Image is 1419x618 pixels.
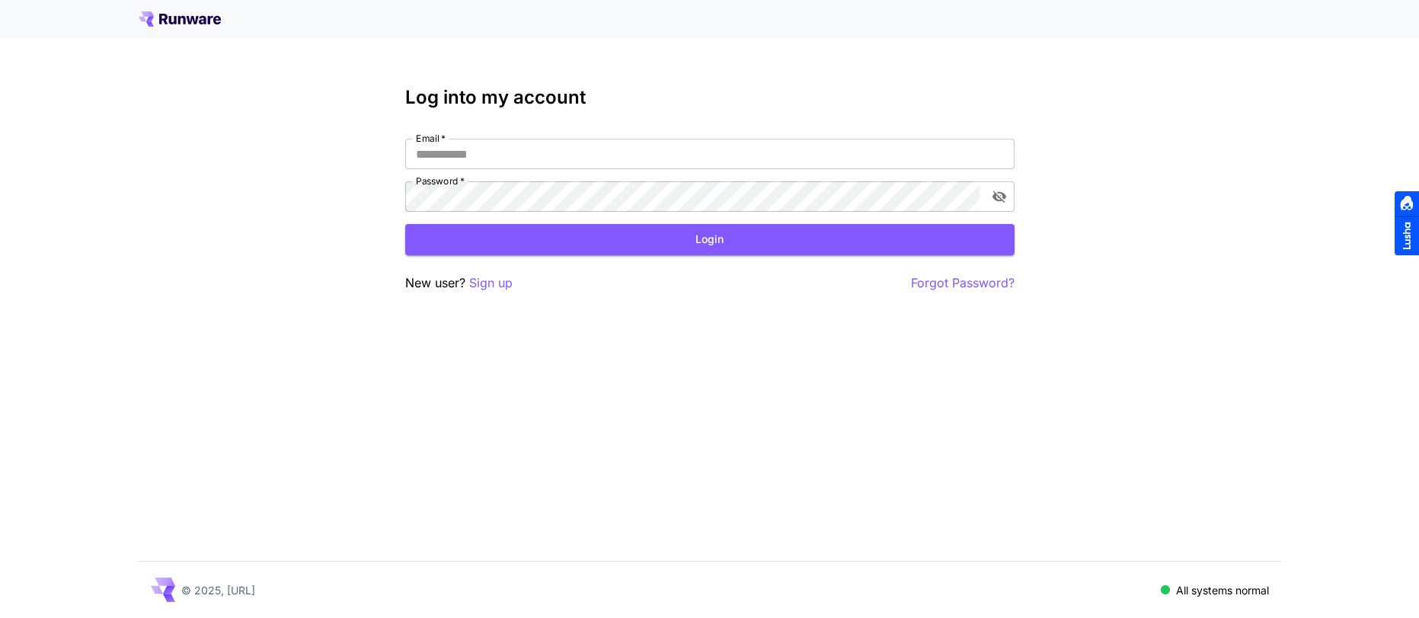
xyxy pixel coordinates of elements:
p: © 2025, [URL] [181,582,255,598]
h3: Log into my account [405,87,1015,108]
button: toggle password visibility [986,183,1013,210]
p: All systems normal [1176,582,1269,598]
button: Forgot Password? [911,274,1015,293]
p: New user? [405,274,513,293]
button: Login [405,224,1015,255]
label: Email [416,132,446,145]
label: Password [416,175,465,187]
button: Sign up [469,274,513,293]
